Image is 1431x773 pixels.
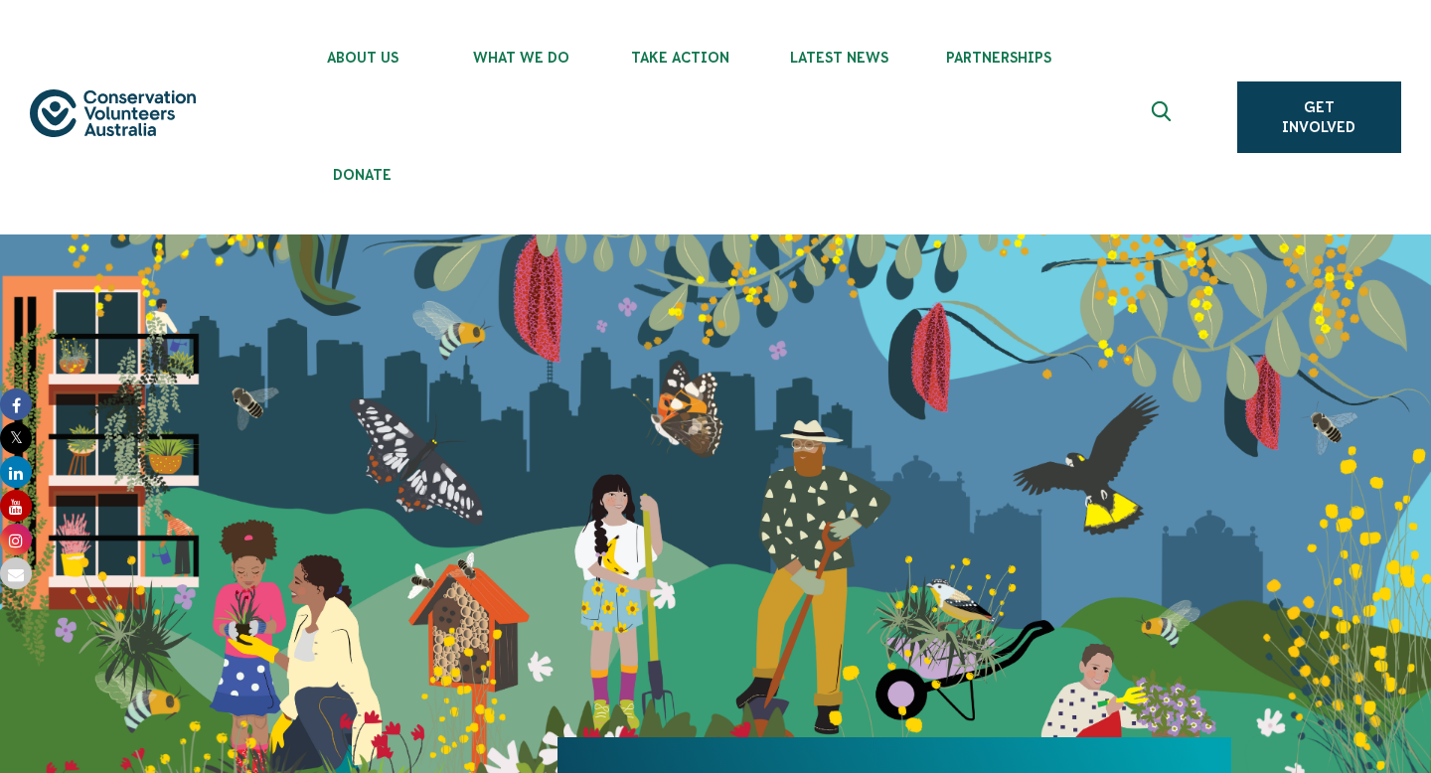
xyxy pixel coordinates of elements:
button: Expand search box Close search box [1140,93,1188,141]
span: Take Action [601,50,760,66]
span: Partnerships [919,50,1078,66]
span: Expand search box [1151,101,1176,133]
span: Latest News [760,50,919,66]
a: Get Involved [1237,81,1401,153]
span: About Us [283,50,442,66]
img: logo.svg [30,89,196,138]
span: What We Do [442,50,601,66]
span: Donate [283,167,442,183]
